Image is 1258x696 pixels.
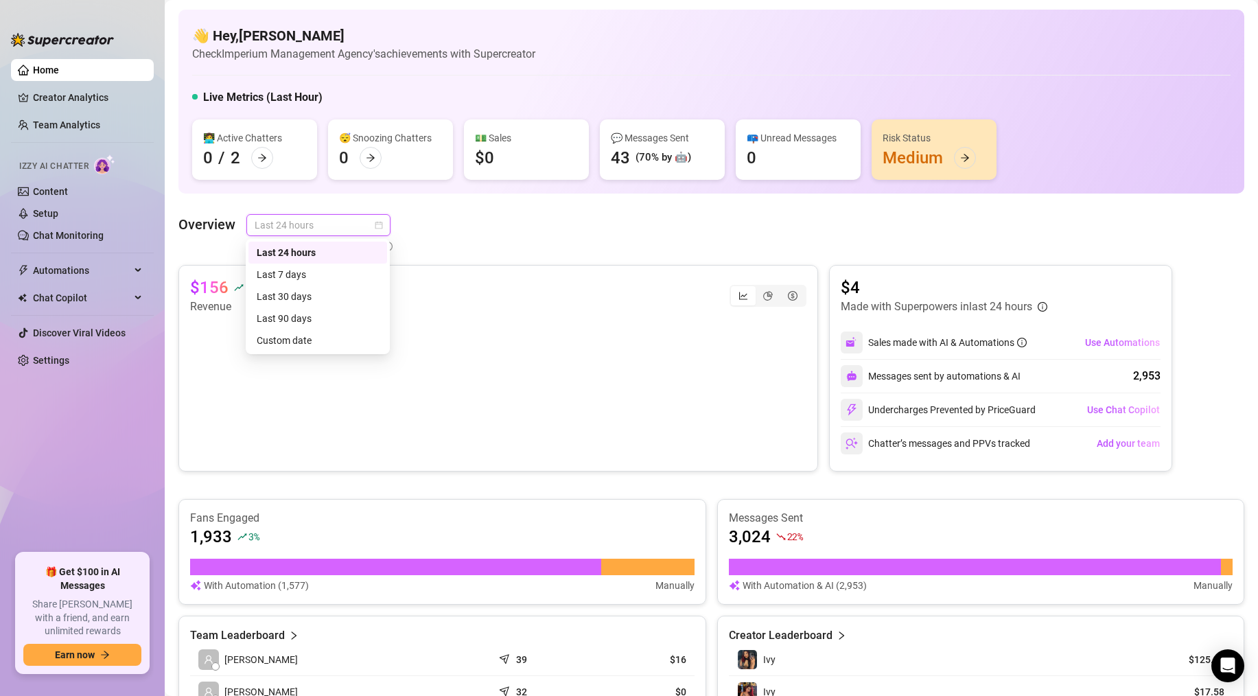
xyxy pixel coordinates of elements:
h5: Live Metrics (Last Hour) [203,89,323,106]
article: $4 [841,277,1047,299]
span: thunderbolt [18,265,29,276]
div: 0 [747,147,756,169]
span: Data may differ from OnlyFans [246,239,377,254]
div: Last 30 days [257,289,379,304]
a: Content [33,186,68,197]
span: info-circle [1017,338,1027,347]
img: Ivy [738,650,757,669]
span: right [289,627,299,644]
div: 0 [339,147,349,169]
article: Overview [178,214,235,235]
div: Last 30 days [248,286,387,308]
article: Made with Superpowers in last 24 hours [841,299,1032,315]
div: Sales made with AI & Automations [868,335,1027,350]
span: Izzy AI Chatter [19,160,89,173]
span: line-chart [738,291,748,301]
article: 3,024 [729,526,771,548]
div: Custom date [257,333,379,348]
div: Last 7 days [248,264,387,286]
article: Check Imperium Management Agency's achievements with Supercreator [192,45,535,62]
article: Manually [655,578,695,593]
a: Creator Analytics [33,86,143,108]
div: Last 90 days [257,311,379,326]
article: With Automation (1,577) [204,578,309,593]
span: pie-chart [763,291,773,301]
img: Chat Copilot [18,293,27,303]
div: segmented control [730,285,806,307]
div: Messages sent by automations & AI [841,365,1021,387]
span: Ivy [763,654,776,665]
img: svg%3e [190,578,201,593]
div: 0 [203,147,213,169]
article: $125.93 [1162,653,1224,666]
span: Share [PERSON_NAME] with a friend, and earn unlimited rewards [23,598,141,638]
a: Chat Monitoring [33,230,104,241]
span: arrow-right [257,153,267,163]
span: info-circle [1038,302,1047,312]
article: Fans Engaged [190,511,695,526]
div: 43 [611,147,630,169]
img: logo-BBDzfeDw.svg [11,33,114,47]
span: arrow-right [100,650,110,660]
span: Use Automations [1085,337,1160,348]
a: Setup [33,208,58,219]
article: $16 [602,653,686,666]
img: svg%3e [846,404,858,416]
span: 10 % [245,281,261,294]
span: Use Chat Copilot [1087,404,1160,415]
div: Custom date [248,329,387,351]
div: 2,953 [1133,368,1161,384]
span: fall [776,532,786,542]
img: svg%3e [846,437,858,450]
span: Add your team [1097,438,1160,449]
button: Earn nowarrow-right [23,644,141,666]
a: Home [33,65,59,76]
div: Risk Status [883,130,986,146]
div: Last 24 hours [248,242,387,264]
span: rise [234,283,244,292]
div: 👩‍💻 Active Chatters [203,130,306,146]
span: 3 % [248,530,259,543]
article: With Automation & AI (2,953) [743,578,867,593]
article: $156 [190,277,229,299]
button: Use Chat Copilot [1086,399,1161,421]
span: info-circle [383,239,393,254]
img: svg%3e [729,578,740,593]
img: svg%3e [846,371,857,382]
a: Settings [33,355,69,366]
span: calendar [375,221,383,229]
article: Revenue [190,299,261,315]
article: Team Leaderboard [190,627,285,644]
span: [PERSON_NAME] [224,652,298,667]
div: 😴 Snoozing Chatters [339,130,442,146]
span: rise [237,532,247,542]
h4: 👋 Hey, [PERSON_NAME] [192,26,535,45]
article: Messages Sent [729,511,1233,526]
span: user [204,655,213,664]
article: 1,933 [190,526,232,548]
div: $0 [475,147,494,169]
img: AI Chatter [94,154,115,174]
span: Automations [33,259,130,281]
img: svg%3e [846,336,858,349]
div: Undercharges Prevented by PriceGuard [841,399,1036,421]
span: Chat Copilot [33,287,130,309]
span: send [499,651,513,664]
div: 💬 Messages Sent [611,130,714,146]
div: Last 90 days [248,308,387,329]
a: Discover Viral Videos [33,327,126,338]
span: right [837,627,846,644]
div: 💵 Sales [475,130,578,146]
span: Earn now [55,649,95,660]
div: Last 7 days [257,267,379,282]
button: Use Automations [1084,332,1161,353]
div: 2 [231,147,240,169]
article: Creator Leaderboard [729,627,832,644]
span: 🎁 Get $100 in AI Messages [23,566,141,592]
span: arrow-right [960,153,970,163]
span: 22 % [787,530,803,543]
span: Last 24 hours [255,215,382,235]
div: (70% by 🤖) [636,150,691,166]
span: arrow-right [366,153,375,163]
button: Add your team [1096,432,1161,454]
